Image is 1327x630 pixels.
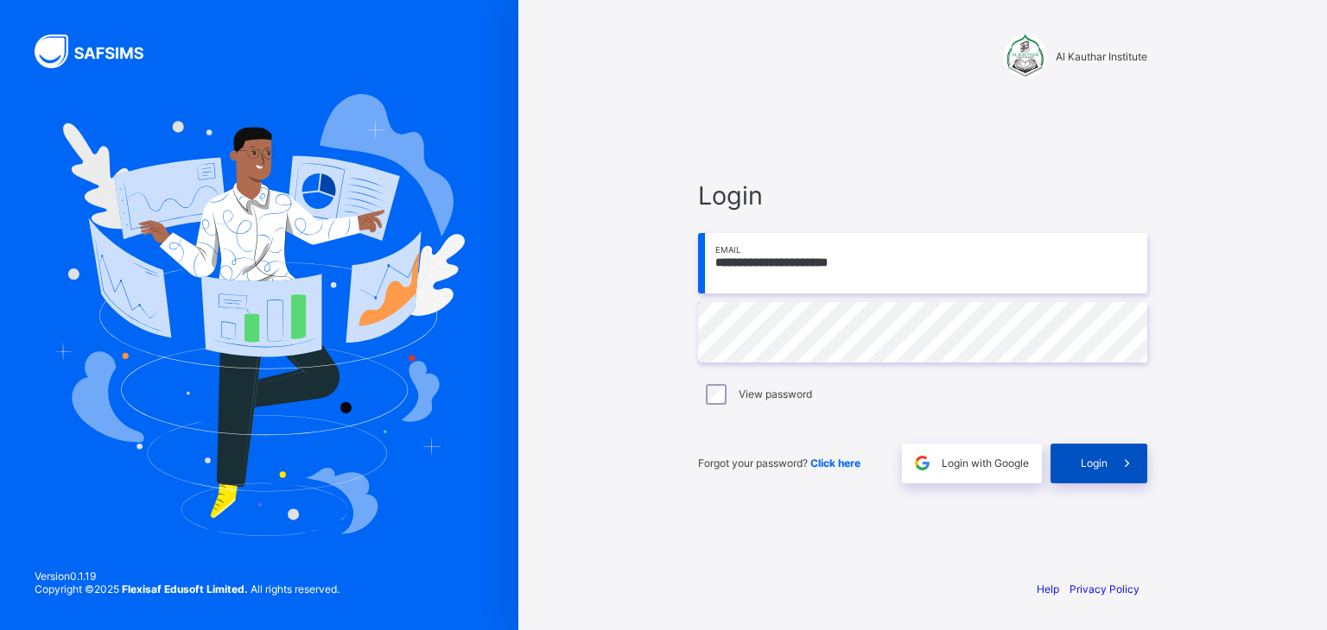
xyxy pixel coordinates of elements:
label: View password [739,387,812,400]
span: Copyright © 2025 All rights reserved. [35,583,340,595]
strong: Flexisaf Edusoft Limited. [122,583,248,595]
span: Version 0.1.19 [35,570,340,583]
span: Login [698,180,1147,211]
span: Forgot your password? [698,457,860,469]
a: Privacy Policy [1070,583,1140,595]
a: Click here [810,457,860,469]
span: Login with Google [942,457,1029,469]
span: Al Kauthar Institute [1056,50,1147,63]
img: google.396cfc9801f0270233282035f929180a.svg [912,453,932,473]
span: Login [1081,457,1108,469]
img: SAFSIMS Logo [35,35,164,68]
img: Hero Image [54,94,465,536]
a: Help [1037,583,1059,595]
